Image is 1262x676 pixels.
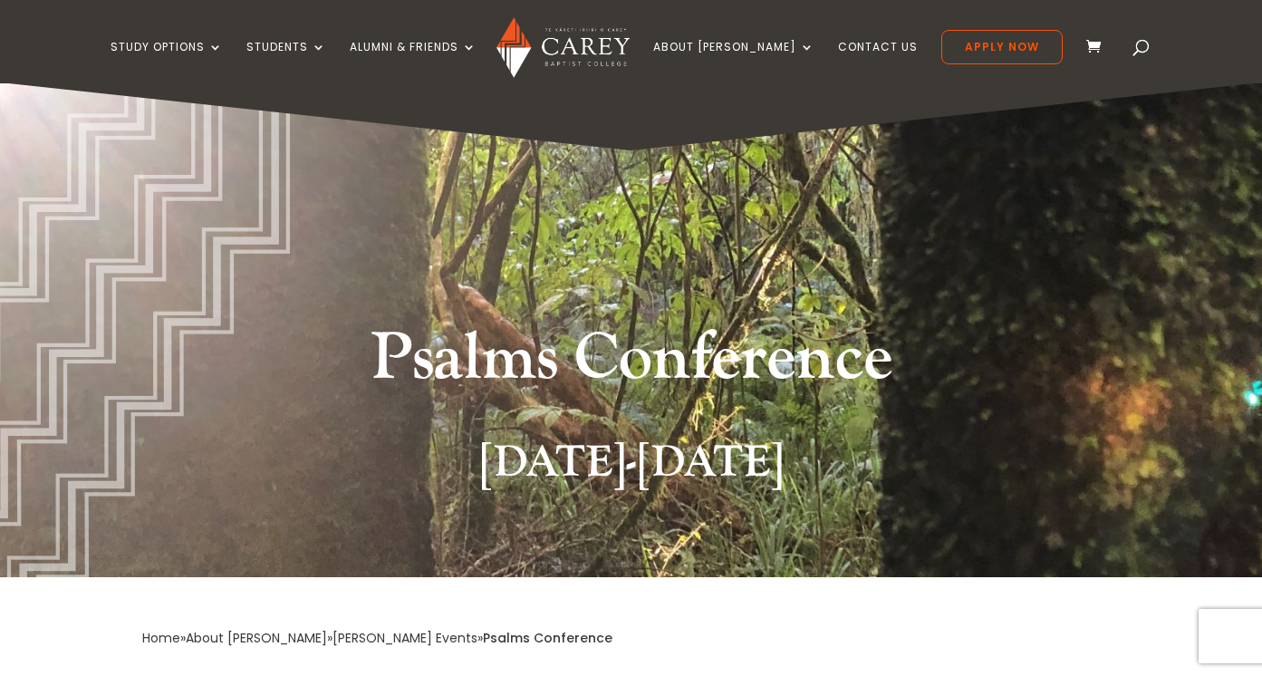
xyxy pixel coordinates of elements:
[142,629,180,647] a: Home
[496,17,630,78] img: Carey Baptist College
[186,629,327,647] a: About [PERSON_NAME]
[483,629,612,647] span: Psalms Conference
[142,437,1121,498] h2: [DATE]-[DATE]
[111,41,223,83] a: Study Options
[838,41,918,83] a: Contact Us
[142,629,612,647] span: » » »
[292,316,971,410] h1: Psalms Conference
[332,629,477,647] a: [PERSON_NAME] Events
[350,41,477,83] a: Alumni & Friends
[653,41,814,83] a: About [PERSON_NAME]
[941,30,1063,64] a: Apply Now
[246,41,326,83] a: Students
